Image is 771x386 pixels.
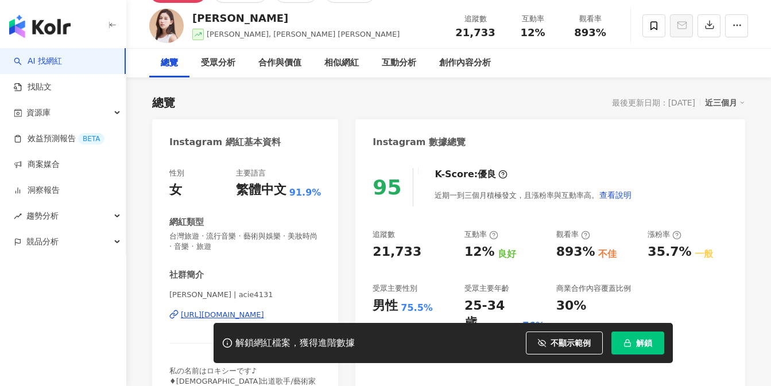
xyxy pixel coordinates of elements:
[526,332,603,354] button: 不顯示範例
[373,243,421,261] div: 21,733
[648,243,691,261] div: 35.7%
[169,168,184,178] div: 性別
[556,283,631,294] div: 商業合作內容覆蓋比例
[169,231,321,252] span: 台灣旅遊 · 流行音樂 · 藝術與娛樂 · 美妝時尚 · 音樂 · 旅遊
[464,229,498,240] div: 互動率
[169,181,182,199] div: 女
[464,297,520,333] div: 25-34 歲
[26,100,51,126] span: 資源庫
[324,56,359,70] div: 相似網紅
[511,13,555,25] div: 互動率
[705,95,745,110] div: 近三個月
[373,283,417,294] div: 受眾主要性別
[235,337,355,349] div: 解鎖網紅檔案，獲得進階數據
[568,13,612,25] div: 觀看率
[14,56,62,67] a: searchAI 找網紅
[695,248,713,260] div: 一般
[169,269,204,281] div: 社群簡介
[373,176,401,199] div: 95
[181,310,264,320] div: [URL][DOMAIN_NAME]
[169,290,321,300] span: [PERSON_NAME] | acie4131
[522,319,544,332] div: 76%
[551,338,591,348] span: 不顯示範例
[598,248,617,260] div: 不佳
[169,310,321,320] a: [URL][DOMAIN_NAME]
[236,168,266,178] div: 主要語言
[435,184,632,206] div: 近期一到三個月積極發文，且漲粉率與互動率高。
[14,133,104,145] a: 效益預測報告BETA
[26,203,59,229] span: 趨勢分析
[373,136,466,149] div: Instagram 數據總覽
[14,159,60,170] a: 商案媒合
[382,56,416,70] div: 互動分析
[611,332,664,354] button: 解鎖
[14,185,60,196] a: 洞察報告
[439,56,491,70] div: 創作內容分析
[169,216,204,228] div: 網紅類型
[648,229,681,240] div: 漲粉率
[373,229,395,240] div: 追蹤數
[498,248,516,260] div: 良好
[207,30,400,38] span: [PERSON_NAME], [PERSON_NAME] [PERSON_NAME]
[556,229,590,240] div: 觀看率
[454,13,497,25] div: 追蹤數
[520,27,545,38] span: 12%
[612,98,695,107] div: 最後更新日期：[DATE]
[161,56,178,70] div: 總覽
[289,186,321,199] span: 91.9%
[401,302,433,314] div: 75.5%
[435,168,507,181] div: K-Score :
[464,243,495,261] div: 12%
[599,190,631,200] span: 查看說明
[236,181,286,199] div: 繁體中文
[556,243,595,261] div: 893%
[26,229,59,255] span: 競品分析
[464,283,509,294] div: 受眾主要年齡
[556,297,587,315] div: 30%
[149,9,184,43] img: KOL Avatar
[169,136,281,149] div: Instagram 網紅基本資料
[599,184,632,206] button: 查看說明
[14,212,22,220] span: rise
[192,11,400,25] div: [PERSON_NAME]
[574,27,606,38] span: 893%
[636,338,652,348] span: 解鎖
[373,297,398,315] div: 男性
[201,56,235,70] div: 受眾分析
[455,26,495,38] span: 21,733
[258,56,301,70] div: 合作與價值
[9,15,71,38] img: logo
[478,168,496,181] div: 優良
[14,81,52,93] a: 找貼文
[152,95,175,111] div: 總覽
